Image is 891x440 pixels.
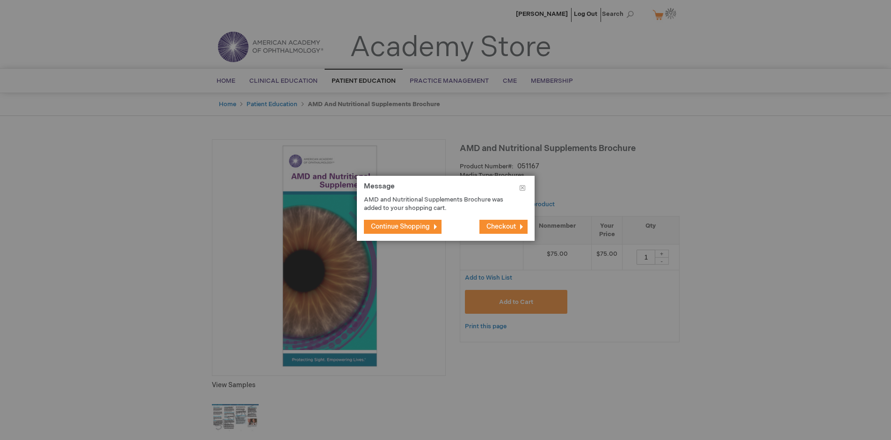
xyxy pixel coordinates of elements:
[364,195,514,213] p: AMD and Nutritional Supplements Brochure was added to your shopping cart.
[479,220,528,234] button: Checkout
[364,183,528,195] h1: Message
[371,223,430,231] span: Continue Shopping
[364,220,442,234] button: Continue Shopping
[486,223,516,231] span: Checkout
